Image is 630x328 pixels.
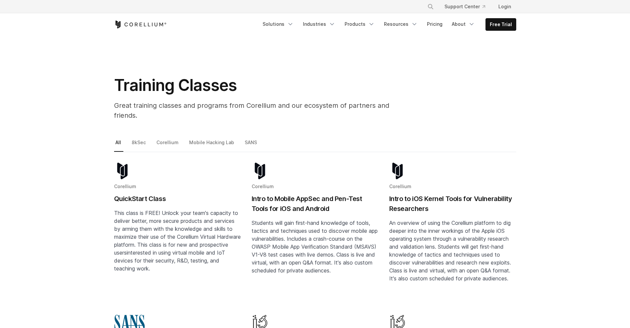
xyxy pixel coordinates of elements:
[114,163,241,304] a: Blog post summary: QuickStart Class
[448,18,479,30] a: About
[389,220,511,282] span: An overview of using the Corellium platform to dig deeper into the inner workings of the Apple iO...
[114,249,225,272] span: interested in using virtual mobile and IoT devices for their security, R&D, testing, and teaching...
[252,163,268,179] img: corellium-logo-icon-dark
[155,138,181,152] a: Corellium
[114,101,412,120] p: Great training classes and programs from Corellium and our ecosystem of partners and friends.
[114,163,131,179] img: corellium-logo-icon-dark
[114,210,241,256] span: This class is FREE! Unlock your team's capacity to deliver better, more secure products and servi...
[259,18,516,31] div: Navigation Menu
[299,18,339,30] a: Industries
[114,20,167,28] a: Corellium Home
[423,18,446,30] a: Pricing
[252,194,379,214] h2: Intro to Mobile AppSec and Pen-Test Tools for iOS and Android
[486,19,516,30] a: Free Trial
[425,1,437,13] button: Search
[419,1,516,13] div: Navigation Menu
[389,163,406,179] img: corellium-logo-icon-dark
[380,18,422,30] a: Resources
[114,75,412,95] h1: Training Classes
[130,138,148,152] a: 8kSec
[188,138,236,152] a: Mobile Hacking Lab
[389,184,411,189] span: Corellium
[389,163,516,304] a: Blog post summary: Intro to iOS Kernel Tools for Vulnerability Researchers
[114,138,123,152] a: All
[341,18,379,30] a: Products
[252,220,378,274] span: Students will gain first-hand knowledge of tools, tactics and techniques used to discover mobile ...
[243,138,259,152] a: SANS
[389,194,516,214] h2: Intro to iOS Kernel Tools for Vulnerability Researchers
[252,163,379,304] a: Blog post summary: Intro to Mobile AppSec and Pen-Test Tools for iOS and Android
[114,194,241,204] h2: QuickStart Class
[493,1,516,13] a: Login
[252,184,274,189] span: Corellium
[439,1,490,13] a: Support Center
[259,18,298,30] a: Solutions
[114,184,136,189] span: Corellium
